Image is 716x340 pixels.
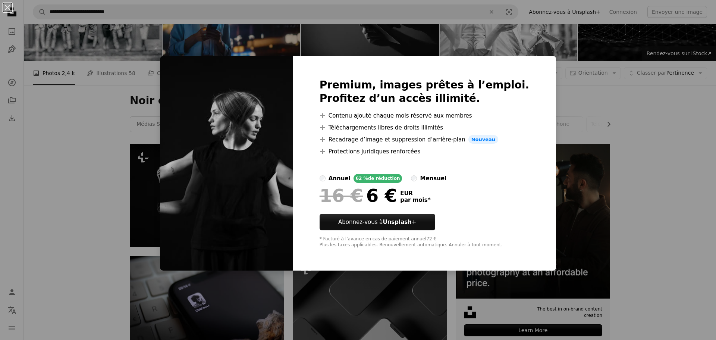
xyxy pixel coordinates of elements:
[468,135,498,144] span: Nouveau
[383,219,416,225] strong: Unsplash+
[320,147,530,156] li: Protections juridiques renforcées
[320,186,397,205] div: 6 €
[320,135,530,144] li: Recadrage d’image et suppression d’arrière-plan
[400,190,430,197] span: EUR
[411,175,417,181] input: mensuel
[320,78,530,105] h2: Premium, images prêtes à l’emploi. Profitez d’un accès illimité.
[160,56,293,271] img: premium_photo-1689703068047-7a5cc93a8faa
[320,236,530,248] div: * Facturé à l’avance en cas de paiement annuel 72 € Plus les taxes applicables. Renouvellement au...
[420,174,446,183] div: mensuel
[400,197,430,203] span: par mois *
[320,214,435,230] button: Abonnez-vous àUnsplash+
[320,123,530,132] li: Téléchargements libres de droits illimités
[320,175,326,181] input: annuel62 %de réduction
[354,174,402,183] div: 62 % de réduction
[329,174,351,183] div: annuel
[320,111,530,120] li: Contenu ajouté chaque mois réservé aux membres
[320,186,363,205] span: 16 €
